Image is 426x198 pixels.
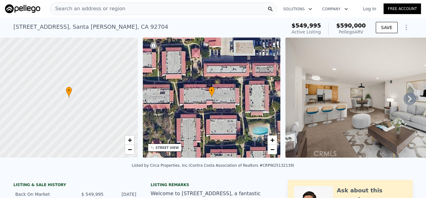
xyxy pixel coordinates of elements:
[66,87,72,98] div: •
[384,3,421,14] a: Free Account
[278,3,317,15] button: Solutions
[400,21,413,34] button: Show Options
[66,88,72,93] span: •
[317,3,353,15] button: Company
[151,182,275,187] div: Listing remarks
[268,135,277,145] a: Zoom in
[109,191,136,197] div: [DATE]
[209,87,215,98] div: •
[268,145,277,154] a: Zoom out
[336,29,366,35] div: Pellego ARV
[292,29,321,34] span: Active Listing
[13,23,168,31] div: [STREET_ADDRESS] , Santa [PERSON_NAME] , CA 92704
[13,182,138,189] div: LISTING & SALE HISTORY
[270,136,274,144] span: +
[336,22,366,29] span: $590,000
[125,135,134,145] a: Zoom in
[5,4,40,13] img: Pellego
[132,163,294,168] div: Listed by Circa Properties, Inc. (Contra Costa Association of Realtors #CRPW25132139)
[209,88,215,93] span: •
[125,145,134,154] a: Zoom out
[156,145,179,150] div: STREET VIEW
[50,5,125,13] span: Search an address or region
[270,145,274,153] span: −
[81,192,104,197] span: $ 549,995
[128,145,132,153] span: −
[376,22,398,33] button: SAVE
[356,6,384,12] a: Log In
[15,191,71,197] div: Back On Market
[292,22,321,29] span: $549,995
[128,136,132,144] span: +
